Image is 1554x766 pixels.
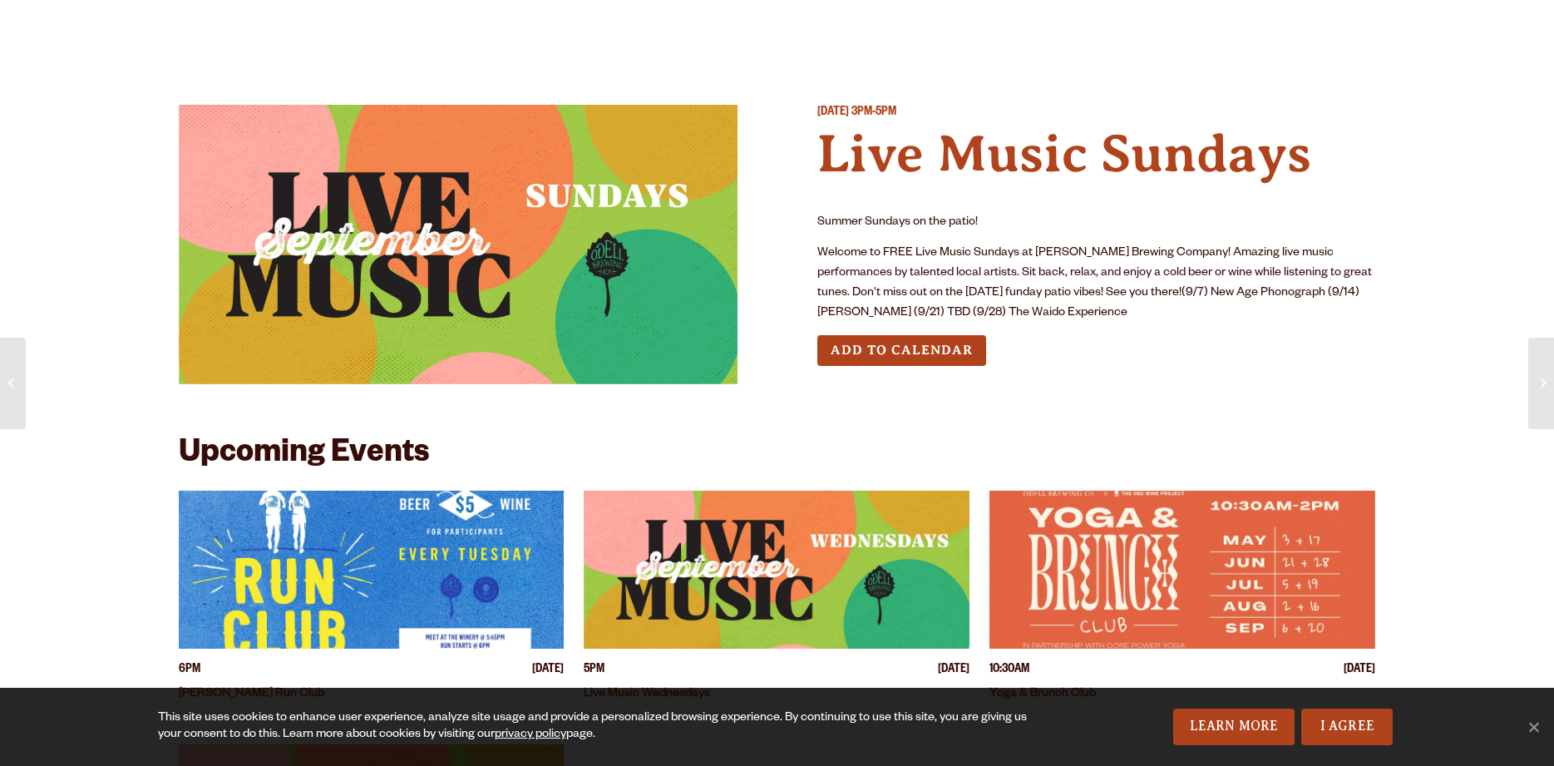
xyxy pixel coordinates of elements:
h2: Upcoming Events [179,437,429,474]
span: [DATE] [817,106,849,120]
p: Welcome to FREE Live Music Sundays at [PERSON_NAME] Brewing Company! Amazing live music performan... [817,244,1376,324]
span: 10:30AM [989,662,1029,680]
span: 5PM [584,662,604,680]
a: Odell Home [766,11,828,48]
a: View event details [989,491,1375,649]
a: Beer Finder [1210,11,1336,48]
span: [DATE] [532,662,564,680]
span: Taprooms [333,21,424,34]
a: Beer [195,11,257,48]
a: View event details [584,491,969,649]
span: [DATE] [1344,662,1375,680]
span: 3PM-5PM [851,106,896,120]
p: Summer Sundays on the patio! [817,213,1376,233]
span: Beer [205,21,246,34]
span: Impact [1073,21,1134,34]
button: Add to Calendar [817,335,986,366]
span: 6PM [179,662,200,680]
span: Our Story [890,21,986,34]
div: This site uses cookies to enhance user experience, analyze site usage and provide a personalized ... [158,710,1040,744]
a: Winery [633,11,721,48]
span: Winery [644,21,710,34]
a: Our Story [880,11,997,48]
span: No [1525,719,1542,735]
a: I Agree [1301,709,1393,745]
a: Gear [500,11,567,48]
a: Impact [1062,11,1145,48]
a: Learn More [1173,709,1295,745]
a: privacy policy [495,729,566,742]
span: Gear [511,21,556,34]
h4: Live Music Sundays [817,122,1376,186]
a: Taprooms [322,11,435,48]
span: [DATE] [938,662,969,680]
a: View event details [179,491,565,649]
span: Beer Finder [1221,21,1325,34]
